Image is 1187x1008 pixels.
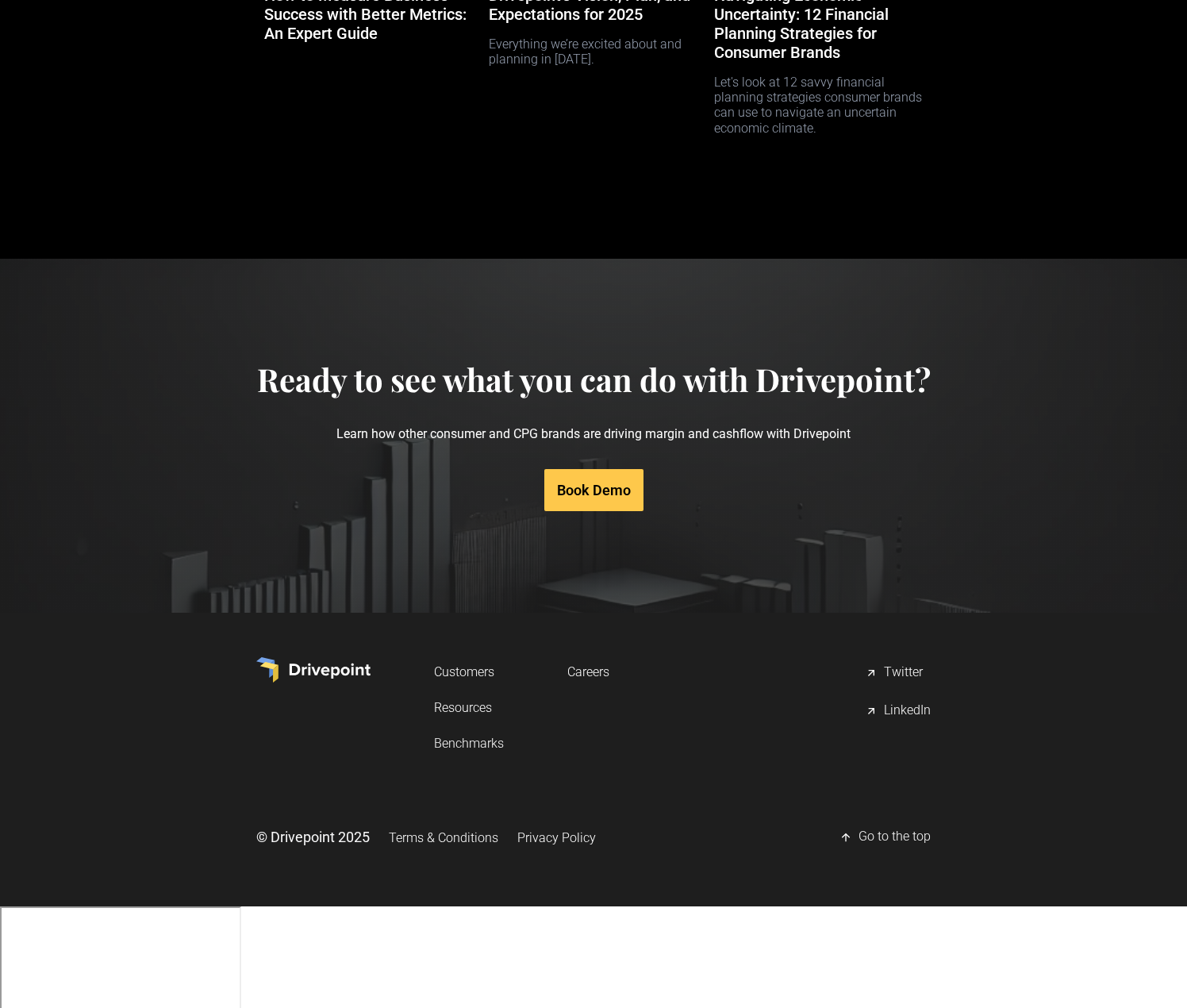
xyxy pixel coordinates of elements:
a: Terms & Conditions [389,823,498,852]
a: Resources [434,693,504,722]
div: LinkedIn [884,702,931,721]
p: Learn how other consumer and CPG brands are driving margin and cashflow with Drivepoint [257,398,931,469]
a: Privacy Policy [517,823,596,852]
div: Twitter [884,664,923,683]
div: Go to the top [859,828,931,847]
p: Everything we’re excited about and planning in [DATE]. [489,24,697,67]
a: Go to the top [839,821,931,853]
a: Benchmarks [434,729,504,758]
h4: Ready to see what you can do with Drivepoint? [257,360,931,398]
a: LinkedIn [865,695,931,727]
a: Book Demo [544,469,643,511]
div: © Drivepoint 2025 [256,827,370,847]
a: Careers [567,657,609,687]
a: Customers [434,657,504,687]
a: Twitter [865,657,931,689]
p: Let's look at 12 savvy financial planning strategies consumer brands can use to navigate an uncer... [714,62,923,136]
